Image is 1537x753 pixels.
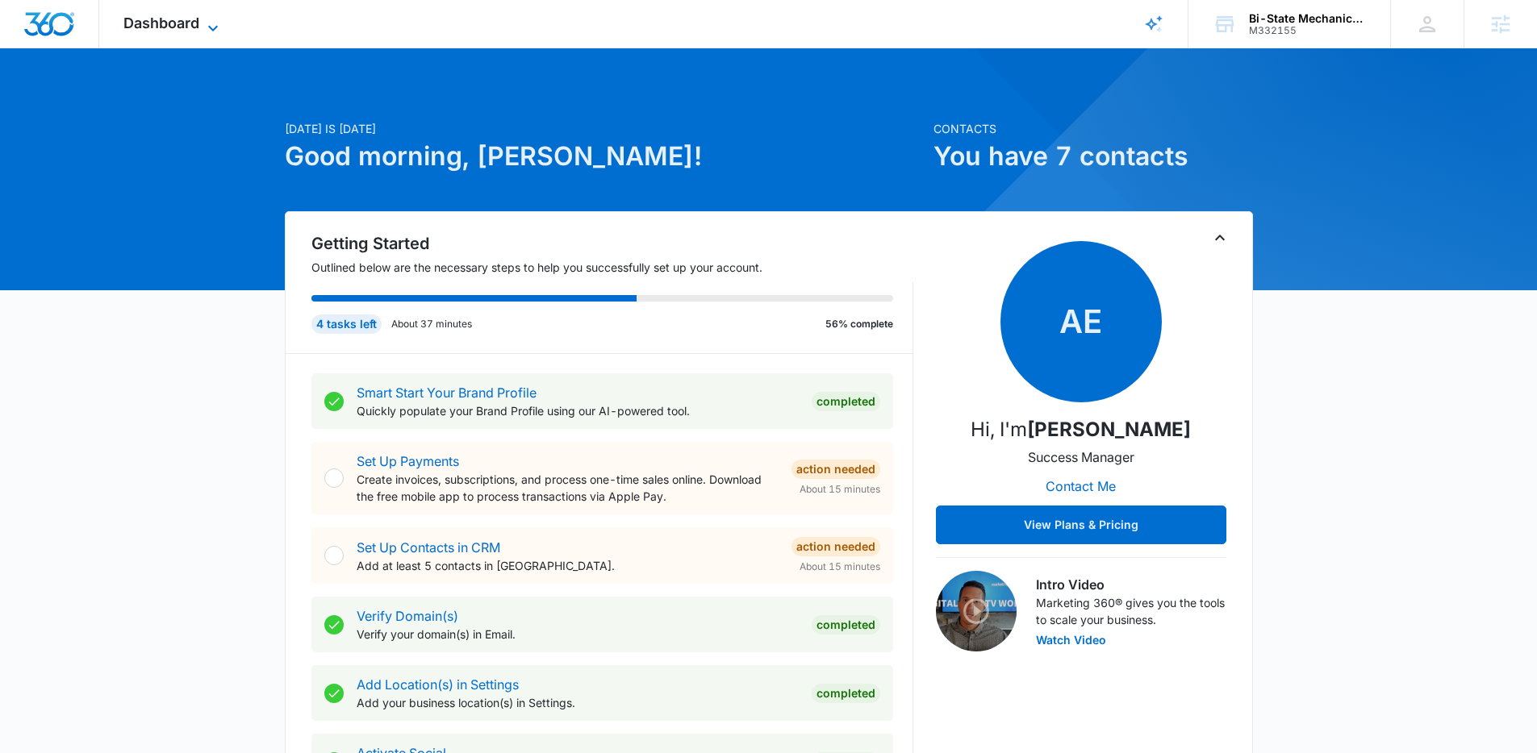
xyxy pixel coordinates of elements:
[311,231,913,256] h2: Getting Started
[357,557,779,574] p: Add at least 5 contacts in [GEOGRAPHIC_DATA].
[357,676,519,693] a: Add Location(s) in Settings
[933,120,1253,137] p: Contacts
[311,314,382,334] div: 4 tasks left
[285,137,924,176] h1: Good morning, [PERSON_NAME]!
[357,453,459,469] a: Set Up Payments
[933,137,1253,176] h1: You have 7 contacts
[1036,634,1106,646] button: Watch Video
[391,317,472,331] p: About 37 minutes
[1028,447,1134,467] p: Success Manager
[1027,418,1191,441] strong: [PERSON_NAME]
[812,684,880,703] div: Completed
[1000,241,1162,402] span: AE
[357,694,799,711] p: Add your business location(s) in Settings.
[936,505,1226,544] button: View Plans & Pricing
[357,402,799,419] p: Quickly populate your Brand Profile using our AI-powered tool.
[357,608,458,624] a: Verify Domain(s)
[357,626,799,643] p: Verify your domain(s) in Email.
[791,460,880,479] div: Action Needed
[123,15,199,31] span: Dashboard
[791,537,880,556] div: Action Needed
[311,259,913,276] p: Outlined below are the necessary steps to help you successfully set up your account.
[825,317,893,331] p: 56% complete
[936,571,1017,651] img: Intro Video
[812,615,880,634] div: Completed
[1249,12,1367,25] div: account name
[357,471,779,505] p: Create invoices, subscriptions, and process one-time sales online. Download the free mobile app t...
[1030,467,1132,505] button: Contact Me
[1036,575,1226,594] h3: Intro Video
[1210,228,1230,248] button: Toggle Collapse
[357,539,500,555] a: Set Up Contacts in CRM
[1249,25,1367,36] div: account id
[812,392,880,411] div: Completed
[800,482,880,497] span: About 15 minutes
[285,120,924,137] p: [DATE] is [DATE]
[357,385,537,401] a: Smart Start Your Brand Profile
[800,560,880,574] span: About 15 minutes
[1036,594,1226,628] p: Marketing 360® gives you the tools to scale your business.
[971,415,1191,444] p: Hi, I'm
